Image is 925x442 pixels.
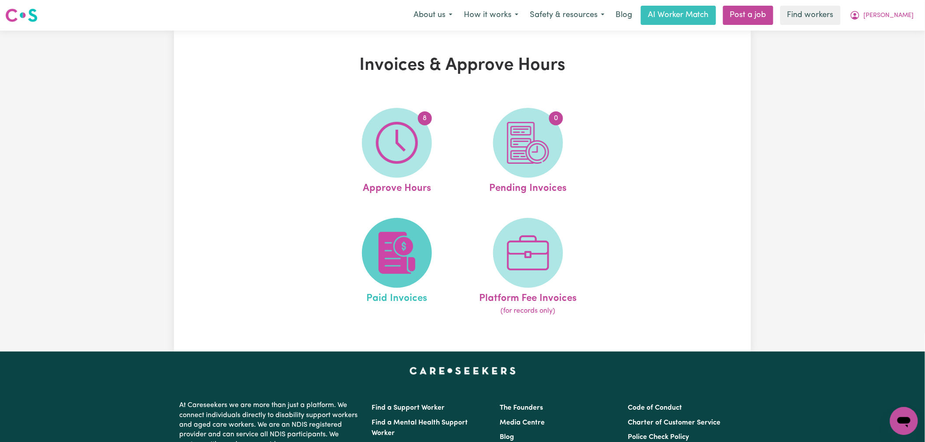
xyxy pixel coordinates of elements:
[500,434,514,441] a: Blog
[628,434,689,441] a: Police Check Policy
[549,111,563,125] span: 0
[844,6,920,24] button: My Account
[363,178,431,196] span: Approve Hours
[465,218,591,317] a: Platform Fee Invoices(for records only)
[641,6,716,25] a: AI Worker Match
[5,7,38,23] img: Careseekers logo
[501,306,555,316] span: (for records only)
[500,404,543,411] a: The Founders
[334,218,460,317] a: Paid Invoices
[628,404,682,411] a: Code of Conduct
[890,407,918,435] iframe: Button to launch messaging window
[610,6,637,25] a: Blog
[524,6,610,24] button: Safety & resources
[458,6,524,24] button: How it works
[334,108,460,196] a: Approve Hours
[372,404,445,411] a: Find a Support Worker
[275,55,650,76] h1: Invoices & Approve Hours
[780,6,841,25] a: Find workers
[372,419,468,437] a: Find a Mental Health Support Worker
[465,108,591,196] a: Pending Invoices
[628,419,721,426] a: Charter of Customer Service
[418,111,432,125] span: 8
[5,5,38,25] a: Careseekers logo
[864,11,914,21] span: [PERSON_NAME]
[723,6,773,25] a: Post a job
[479,288,577,306] span: Platform Fee Invoices
[500,419,545,426] a: Media Centre
[408,6,458,24] button: About us
[410,367,516,374] a: Careseekers home page
[366,288,427,306] span: Paid Invoices
[489,178,567,196] span: Pending Invoices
